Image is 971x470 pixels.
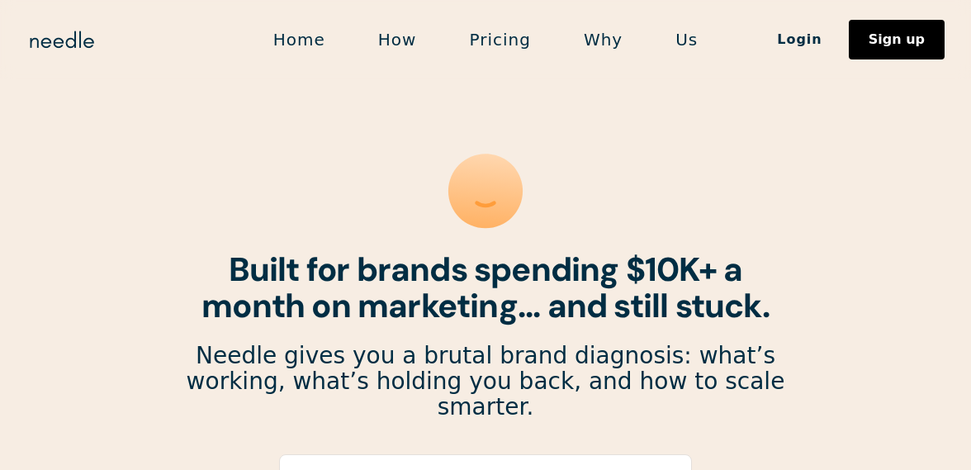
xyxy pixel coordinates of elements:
[751,26,849,54] a: Login
[247,22,352,57] a: Home
[201,248,770,327] strong: Built for brands spending $10K+ a month on marketing... and still stuck.
[443,22,557,57] a: Pricing
[557,22,649,57] a: Why
[352,22,443,57] a: How
[869,33,925,46] div: Sign up
[849,20,945,59] a: Sign up
[185,344,786,420] p: Needle gives you a brutal brand diagnosis: what’s working, what’s holding you back, and how to sc...
[649,22,724,57] a: Us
